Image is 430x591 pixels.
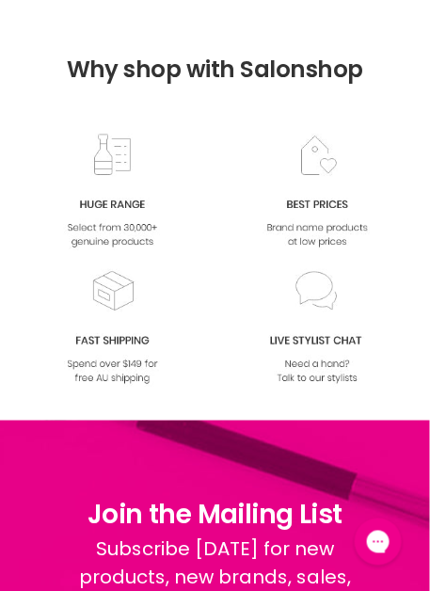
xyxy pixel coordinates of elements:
[263,134,372,250] img: prices.jpg
[263,269,372,386] img: chat_c0a1c8f7-3133-4fc6-855f-7264552747f6.jpg
[75,496,355,535] h1: Join the Mailing List
[58,269,167,386] img: fast.jpg
[345,512,411,572] iframe: Gorgias live chat messenger
[58,134,167,250] img: range2_8cf790d4-220e-469f-917d-a18fed3854b6.jpg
